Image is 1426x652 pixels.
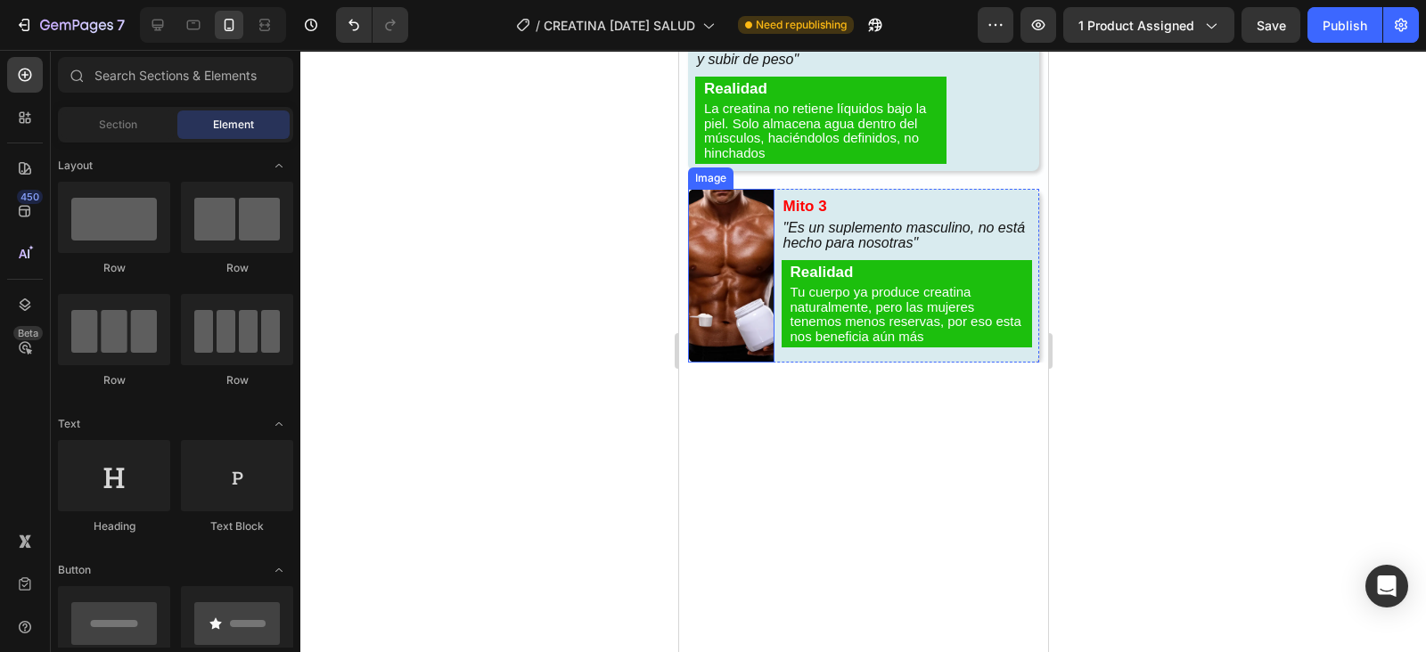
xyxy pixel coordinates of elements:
[544,16,695,35] span: CREATINA [DATE] SALUD
[536,16,540,35] span: /
[1307,7,1382,43] button: Publish
[58,158,93,174] span: Layout
[25,52,258,110] p: La creatina no retiene líquidos bajo la piel. Solo almacena agua dentro del músculos, haciéndolos...
[12,120,51,136] div: Image
[58,57,293,93] input: Search Sections & Elements
[99,117,137,133] span: Section
[104,148,352,166] p: Mito 3
[104,170,352,201] p: "Es un suplemento masculino, no está hecho para nosotras"
[117,14,125,36] p: 7
[25,30,258,48] p: Realidad
[181,518,293,534] div: Text Block
[58,518,170,534] div: Heading
[13,326,43,340] div: Beta
[58,562,91,578] span: Button
[1078,16,1194,35] span: 1 product assigned
[265,151,293,180] span: Toggle open
[7,7,133,43] button: 7
[265,410,293,438] span: Toggle open
[336,7,408,43] div: Undo/Redo
[181,372,293,388] div: Row
[58,260,170,276] div: Row
[213,117,254,133] span: Element
[1257,18,1286,33] span: Save
[1063,7,1234,43] button: 1 product assigned
[58,416,80,432] span: Text
[265,556,293,584] span: Toggle open
[58,372,170,388] div: Row
[756,17,847,33] span: Need republishing
[111,235,345,294] p: Tu cuerpo ya produce creatina naturalmente, pero las mujeres tenemos menos reservas, por eso esta...
[1242,7,1300,43] button: Save
[1323,16,1367,35] div: Publish
[9,139,95,312] img: image_demo.jpg
[679,50,1048,652] iframe: Design area
[181,260,293,276] div: Row
[111,214,345,232] p: Realidad
[17,190,43,204] div: 450
[1365,565,1408,607] div: Open Intercom Messenger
